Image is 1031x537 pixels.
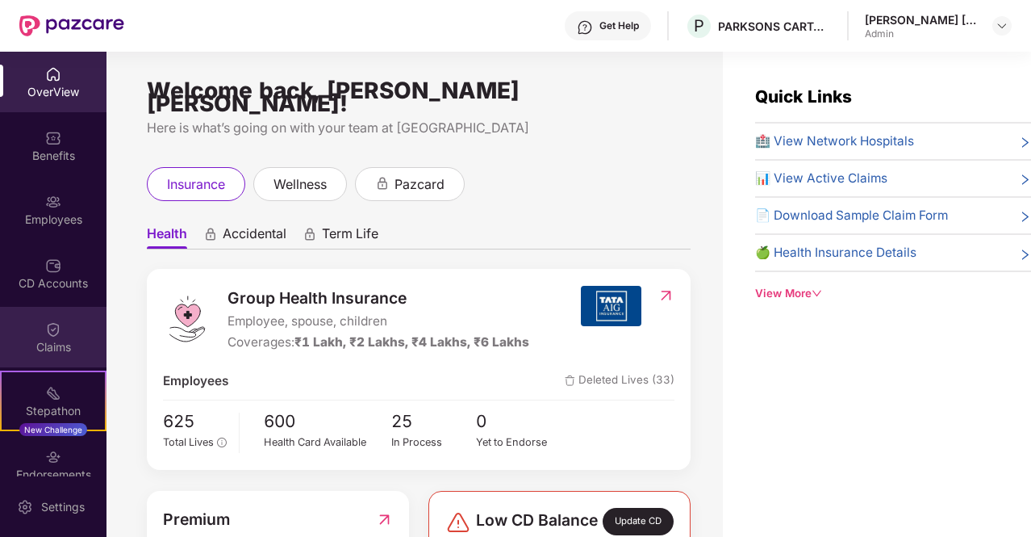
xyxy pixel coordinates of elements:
[163,295,211,343] img: logo
[203,227,218,241] div: animation
[45,321,61,338] img: svg+xml;base64,PHN2ZyBpZD0iQ2xhaW0iIHhtbG5zPSJodHRwOi8vd3d3LnczLm9yZy8yMDAwL3N2ZyIgd2lkdGg9IjIwIi...
[476,409,561,435] span: 0
[1019,172,1031,188] span: right
[45,385,61,401] img: svg+xml;base64,PHN2ZyB4bWxucz0iaHR0cDovL3d3dy53My5vcmcvMjAwMC9zdmciIHdpZHRoPSIyMSIgaGVpZ2h0PSIyMC...
[19,423,87,436] div: New Challenge
[376,507,393,531] img: RedirectIcon
[19,15,124,36] img: New Pazcare Logo
[217,438,226,447] span: info-circle
[45,194,61,210] img: svg+xml;base64,PHN2ZyBpZD0iRW1wbG95ZWVzIiB4bWxucz0iaHR0cDovL3d3dy53My5vcmcvMjAwMC9zdmciIHdpZHRoPS...
[147,118,691,138] div: Here is what’s going on with your team at [GEOGRAPHIC_DATA]
[163,409,227,435] span: 625
[565,371,674,391] span: Deleted Lives (33)
[163,507,230,531] span: Premium
[45,258,61,274] img: svg+xml;base64,PHN2ZyBpZD0iQ0RfQWNjb3VudHMiIGRhdGEtbmFtZT0iQ0QgQWNjb3VudHMiIHhtbG5zPSJodHRwOi8vd3...
[581,286,641,326] img: insurerIcon
[294,334,529,350] span: ₹1 Lakh, ₹2 Lakhs, ₹4 Lakhs, ₹6 Lakhs
[147,225,187,249] span: Health
[303,227,317,241] div: animation
[445,510,471,535] img: svg+xml;base64,PHN2ZyBpZD0iRGFuZ2VyLTMyeDMyIiB4bWxucz0iaHR0cDovL3d3dy53My5vcmcvMjAwMC9zdmciIHdpZH...
[694,16,704,36] span: P
[391,434,477,451] div: In Process
[996,19,1008,32] img: svg+xml;base64,PHN2ZyBpZD0iRHJvcGRvd24tMzJ4MzIiIHhtbG5zPSJodHRwOi8vd3d3LnczLm9yZy8yMDAwL3N2ZyIgd2...
[394,174,445,195] span: pazcard
[657,287,674,304] img: RedirectIcon
[227,312,529,331] span: Employee, spouse, children
[1019,209,1031,225] span: right
[1019,135,1031,151] span: right
[264,409,391,435] span: 600
[264,434,391,451] div: Health Card Available
[577,19,593,36] img: svg+xml;base64,PHN2ZyBpZD0iSGVscC0zMngzMiIgeG1sbnM9Imh0dHA6Ly93d3cudzMub3JnLzIwMDAvc3ZnIiB3aWR0aD...
[755,86,852,107] span: Quick Links
[718,19,831,34] div: PARKSONS CARTAMUNDI PVT LTD
[565,375,575,386] img: deleteIcon
[227,333,529,352] div: Coverages:
[1019,246,1031,262] span: right
[755,132,914,151] span: 🏥 View Network Hospitals
[17,499,33,515] img: svg+xml;base64,PHN2ZyBpZD0iU2V0dGluZy0yMHgyMCIgeG1sbnM9Imh0dHA6Ly93d3cudzMub3JnLzIwMDAvc3ZnIiB3aW...
[865,12,978,27] div: [PERSON_NAME] [PERSON_NAME]
[599,19,639,32] div: Get Help
[755,206,948,225] span: 📄 Download Sample Claim Form
[391,409,477,435] span: 25
[163,371,228,391] span: Employees
[36,499,90,515] div: Settings
[45,130,61,146] img: svg+xml;base64,PHN2ZyBpZD0iQmVuZWZpdHMiIHhtbG5zPSJodHRwOi8vd3d3LnczLm9yZy8yMDAwL3N2ZyIgd2lkdGg9Ij...
[755,285,1031,302] div: View More
[812,288,822,299] span: down
[375,176,390,191] div: animation
[2,403,105,419] div: Stepathon
[45,66,61,82] img: svg+xml;base64,PHN2ZyBpZD0iSG9tZSIgeG1sbnM9Imh0dHA6Ly93d3cudzMub3JnLzIwMDAvc3ZnIiB3aWR0aD0iMjAiIG...
[273,174,327,195] span: wellness
[163,436,214,448] span: Total Lives
[603,508,674,535] div: Update CD
[223,225,286,249] span: Accidental
[755,169,887,188] span: 📊 View Active Claims
[322,225,378,249] span: Term Life
[45,449,61,465] img: svg+xml;base64,PHN2ZyBpZD0iRW5kb3JzZW1lbnRzIiB4bWxucz0iaHR0cDovL3d3dy53My5vcmcvMjAwMC9zdmciIHdpZH...
[865,27,978,40] div: Admin
[755,243,916,262] span: 🍏 Health Insurance Details
[476,508,598,535] span: Low CD Balance
[227,286,529,310] span: Group Health Insurance
[167,174,225,195] span: insurance
[147,84,691,110] div: Welcome back, [PERSON_NAME] [PERSON_NAME]!
[476,434,561,451] div: Yet to Endorse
